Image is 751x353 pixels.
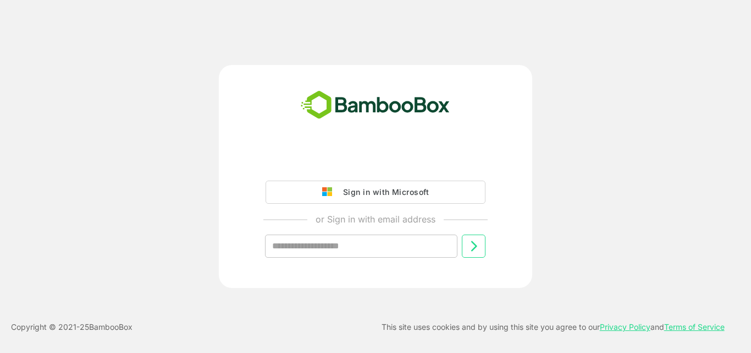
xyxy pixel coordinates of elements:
img: bamboobox [295,87,456,123]
p: This site uses cookies and by using this site you agree to our and [382,321,725,334]
button: Sign in with Microsoft [266,181,485,204]
a: Terms of Service [664,322,725,332]
a: Privacy Policy [600,322,650,332]
img: google [322,187,338,197]
div: Sign in with Microsoft [338,185,429,199]
p: or Sign in with email address [316,213,435,226]
p: Copyright © 2021- 25 BambooBox [11,321,132,334]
